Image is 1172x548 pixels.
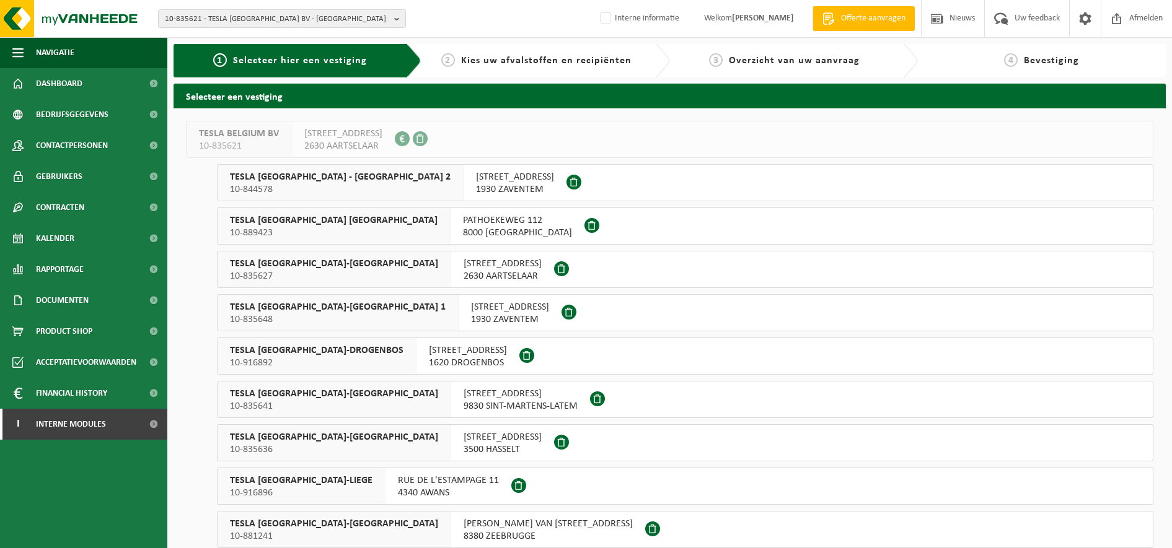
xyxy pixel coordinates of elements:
button: TESLA [GEOGRAPHIC_DATA]-[GEOGRAPHIC_DATA] 10-835641 [STREET_ADDRESS]9830 SINT-MARTENS-LATEM [217,381,1153,418]
span: 10-835641 [230,400,438,412]
span: [STREET_ADDRESS] [471,301,549,313]
strong: [PERSON_NAME] [732,14,794,23]
button: 10-835621 - TESLA [GEOGRAPHIC_DATA] BV - [GEOGRAPHIC_DATA] [158,9,406,28]
span: 10-835648 [230,313,446,326]
span: 4 [1004,53,1018,67]
span: [STREET_ADDRESS] [429,344,507,357]
span: TESLA [GEOGRAPHIC_DATA] - [GEOGRAPHIC_DATA] 2 [230,171,451,183]
span: Dashboard [36,68,82,99]
button: TESLA [GEOGRAPHIC_DATA] [GEOGRAPHIC_DATA] 10-889423 PATHOEKEWEG 1128000 [GEOGRAPHIC_DATA] [217,207,1153,245]
span: TESLA [GEOGRAPHIC_DATA] [GEOGRAPHIC_DATA] [230,214,438,227]
span: 2 [441,53,455,67]
a: Offerte aanvragen [813,6,915,31]
span: TESLA BELGIUM BV [199,128,279,140]
span: TESLA [GEOGRAPHIC_DATA]-DROGENBOS [230,344,403,357]
span: Bevestiging [1024,56,1079,66]
span: [STREET_ADDRESS] [476,171,554,183]
button: TESLA [GEOGRAPHIC_DATA]-[GEOGRAPHIC_DATA] 10-835627 [STREET_ADDRESS]2630 AARTSELAAR [217,251,1153,288]
button: TESLA [GEOGRAPHIC_DATA]-[GEOGRAPHIC_DATA] 10-835636 [STREET_ADDRESS]3500 HASSELT [217,424,1153,461]
button: TESLA [GEOGRAPHIC_DATA]-[GEOGRAPHIC_DATA] 1 10-835648 [STREET_ADDRESS]1930 ZAVENTEM [217,294,1153,331]
span: [PERSON_NAME] VAN [STREET_ADDRESS] [464,518,633,530]
h2: Selecteer een vestiging [174,84,1166,108]
span: [STREET_ADDRESS] [464,258,542,270]
label: Interne informatie [597,9,679,28]
span: Overzicht van uw aanvraag [729,56,860,66]
span: 8000 [GEOGRAPHIC_DATA] [463,227,572,239]
span: 3 [709,53,723,67]
span: Contactpersonen [36,130,108,161]
span: 10-844578 [230,183,451,196]
span: TESLA [GEOGRAPHIC_DATA]-[GEOGRAPHIC_DATA] [230,258,438,270]
span: 3500 HASSELT [464,443,542,456]
span: 8380 ZEEBRUGGE [464,530,633,542]
span: Interne modules [36,409,106,440]
span: TESLA [GEOGRAPHIC_DATA]-[GEOGRAPHIC_DATA] [230,431,438,443]
span: Gebruikers [36,161,82,192]
span: 10-881241 [230,530,438,542]
span: Contracten [36,192,84,223]
span: 4340 AWANS [398,487,499,499]
span: [STREET_ADDRESS] [464,431,542,443]
span: TESLA [GEOGRAPHIC_DATA]-[GEOGRAPHIC_DATA] 1 [230,301,446,313]
span: 2630 AARTSELAAR [304,140,382,152]
span: [STREET_ADDRESS] [304,128,382,140]
span: RUE DE L'ESTAMPAGE 11 [398,474,499,487]
span: Kalender [36,223,74,254]
span: 10-835627 [230,270,438,282]
span: 10-835621 [199,140,279,152]
span: Documenten [36,285,89,316]
span: Bedrijfsgegevens [36,99,108,130]
span: 10-835621 - TESLA [GEOGRAPHIC_DATA] BV - [GEOGRAPHIC_DATA] [165,10,389,28]
span: Product Shop [36,316,92,347]
span: Kies uw afvalstoffen en recipiënten [461,56,632,66]
span: 10-889423 [230,227,438,239]
span: [STREET_ADDRESS] [464,388,578,400]
span: 10-916892 [230,357,403,369]
span: TESLA [GEOGRAPHIC_DATA]-[GEOGRAPHIC_DATA] [230,518,438,530]
span: TESLA [GEOGRAPHIC_DATA]-LIEGE [230,474,372,487]
span: Acceptatievoorwaarden [36,347,136,378]
button: TESLA [GEOGRAPHIC_DATA]-LIEGE 10-916896 RUE DE L'ESTAMPAGE 114340 AWANS [217,468,1153,505]
span: Rapportage [36,254,84,285]
button: TESLA [GEOGRAPHIC_DATA]-DROGENBOS 10-916892 [STREET_ADDRESS]1620 DROGENBOS [217,337,1153,375]
span: PATHOEKEWEG 112 [463,214,572,227]
button: TESLA [GEOGRAPHIC_DATA]-[GEOGRAPHIC_DATA] 10-881241 [PERSON_NAME] VAN [STREET_ADDRESS]8380 ZEEBRUGGE [217,511,1153,548]
span: 1620 DROGENBOS [429,357,507,369]
span: 1930 ZAVENTEM [476,183,554,196]
span: 9830 SINT-MARTENS-LATEM [464,400,578,412]
span: Financial History [36,378,107,409]
span: 2630 AARTSELAAR [464,270,542,282]
button: TESLA [GEOGRAPHIC_DATA] - [GEOGRAPHIC_DATA] 2 10-844578 [STREET_ADDRESS]1930 ZAVENTEM [217,164,1153,201]
span: 10-835636 [230,443,438,456]
span: 10-916896 [230,487,372,499]
span: 1930 ZAVENTEM [471,313,549,326]
span: TESLA [GEOGRAPHIC_DATA]-[GEOGRAPHIC_DATA] [230,388,438,400]
span: Selecteer hier een vestiging [233,56,367,66]
span: Navigatie [36,37,74,68]
span: 1 [213,53,227,67]
span: Offerte aanvragen [838,12,909,25]
span: I [12,409,24,440]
